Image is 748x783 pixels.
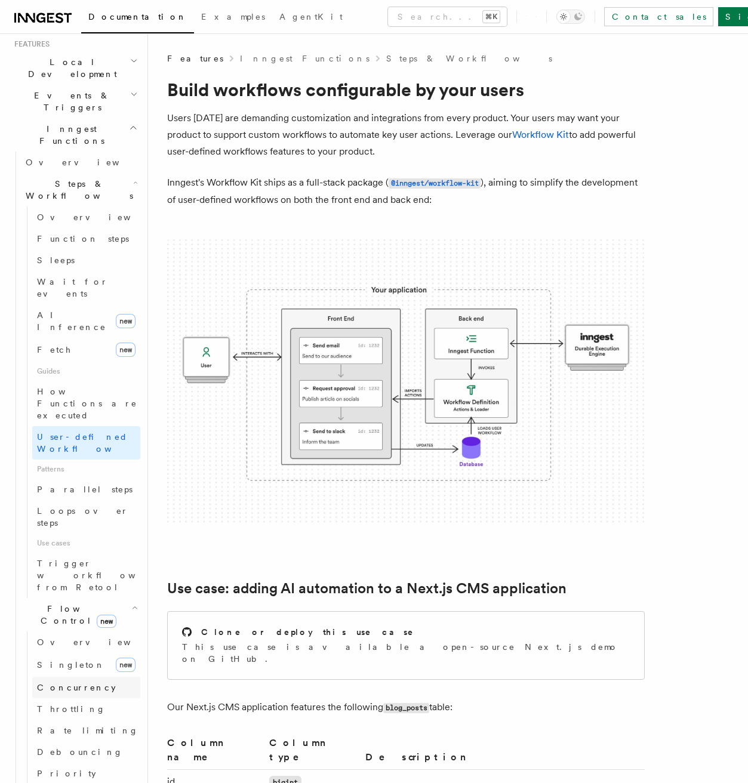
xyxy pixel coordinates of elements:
span: AgentKit [279,12,343,21]
a: AI Inferencenew [32,304,140,338]
span: new [116,314,136,328]
span: Rate limiting [37,726,138,735]
a: Debouncing [32,741,140,763]
a: Examples [194,4,272,32]
a: Parallel steps [32,479,140,500]
a: Throttling [32,698,140,720]
span: Documentation [88,12,187,21]
a: User-defined Workflows [32,426,140,460]
a: Rate limiting [32,720,140,741]
th: Description [361,735,645,770]
p: This use case is available a open-source Next.js demo on GitHub. [182,641,630,665]
a: Singletonnew [32,653,140,677]
button: Local Development [10,51,140,85]
a: Workflow Kit [512,129,569,140]
button: Events & Triggers [10,85,140,118]
span: Use cases [32,534,140,553]
p: Users [DATE] are demanding customization and integrations from every product. Your users may want... [167,110,645,160]
a: Concurrency [32,677,140,698]
a: Trigger workflows from Retool [32,553,140,598]
span: How Functions are executed [37,387,137,420]
button: Steps & Workflows [21,173,140,206]
span: Sleeps [37,255,75,265]
a: How Functions are executed [32,381,140,426]
a: Overview [21,152,140,173]
span: new [97,615,116,628]
a: @inngest/workflow-kit [389,177,481,188]
button: Search...⌘K [388,7,507,26]
button: Inngest Functions [10,118,140,152]
span: Overview [37,212,160,222]
span: User-defined Workflows [37,432,144,454]
th: Column name [167,735,264,770]
span: Singleton [37,660,105,670]
a: Use case: adding AI automation to a Next.js CMS application [167,580,567,597]
span: Parallel steps [37,485,133,494]
kbd: ⌘K [483,11,500,23]
span: Local Development [10,56,130,80]
span: new [116,658,136,672]
h1: Build workflows configurable by your users [167,79,645,100]
a: Inngest Functions [240,53,370,64]
span: AI Inference [37,310,106,332]
a: Loops over steps [32,500,140,534]
button: Flow Controlnew [21,598,140,631]
a: Steps & Workflows [386,53,552,64]
span: Function steps [37,234,129,243]
span: Overview [37,637,160,647]
span: Concurrency [37,683,116,692]
span: Examples [201,12,265,21]
span: Steps & Workflows [21,178,133,202]
button: Toggle dark mode [556,10,585,24]
a: Documentation [81,4,194,33]
span: Features [10,39,50,49]
span: new [116,343,136,357]
a: Overview [32,631,140,653]
h2: Clone or deploy this use case [201,626,414,638]
span: Features [167,53,223,64]
span: Throttling [37,704,106,714]
code: blog_posts [383,703,429,713]
span: Wait for events [37,277,108,298]
span: Debouncing [37,747,123,757]
a: Sleeps [32,249,140,271]
span: Flow Control [21,603,131,627]
th: Column type [264,735,361,770]
p: Our Next.js CMS application features the following table: [167,699,645,716]
span: Patterns [32,460,140,479]
div: Steps & Workflows [21,206,140,598]
a: Fetchnew [32,338,140,362]
a: Function steps [32,228,140,249]
span: Priority [37,769,96,778]
span: Inngest Functions [10,123,129,147]
img: The Workflow Kit provides a Workflow Engine to compose workflow actions on the back end and a set... [167,239,645,525]
a: Wait for events [32,271,140,304]
span: Fetch [37,345,72,354]
a: Contact sales [604,7,713,26]
a: AgentKit [272,4,350,32]
span: Trigger workflows from Retool [37,559,168,592]
span: Loops over steps [37,506,128,528]
span: Events & Triggers [10,90,130,113]
code: @inngest/workflow-kit [389,178,481,189]
span: Guides [32,362,140,381]
p: Inngest's Workflow Kit ships as a full-stack package ( ), aiming to simplify the development of u... [167,174,645,208]
span: Overview [26,158,149,167]
a: Overview [32,206,140,228]
a: Clone or deploy this use caseThis use case is available a open-source Next.js demo on GitHub. [167,611,645,680]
